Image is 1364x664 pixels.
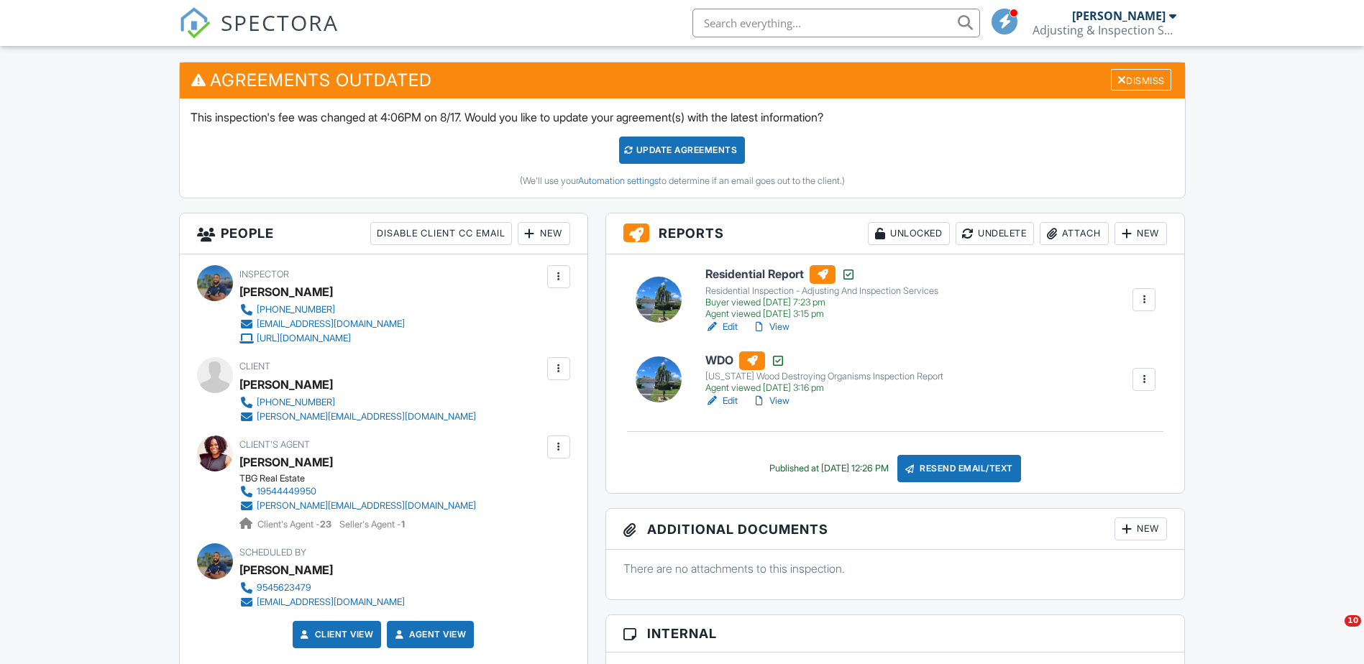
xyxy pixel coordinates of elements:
[239,439,310,450] span: Client's Agent
[1033,23,1176,37] div: Adjusting & Inspection Services Inc.
[191,175,1174,187] div: (We'll use your to determine if an email goes out to the client.)
[692,9,980,37] input: Search everything...
[1114,517,1167,540] div: New
[239,281,333,303] div: [PERSON_NAME]
[705,285,938,297] div: Residential Inspection - Adjusting And Inspection Services
[239,317,405,331] a: [EMAIL_ADDRESS][DOMAIN_NAME]
[752,394,789,408] a: View
[239,303,405,317] a: [PHONE_NUMBER]
[221,7,339,37] span: SPECTORA
[705,265,938,284] h6: Residential Report
[257,333,351,344] div: [URL][DOMAIN_NAME]
[705,351,943,370] h6: WDO
[339,519,405,530] span: Seller's Agent -
[239,410,476,424] a: [PERSON_NAME][EMAIL_ADDRESS][DOMAIN_NAME]
[752,320,789,334] a: View
[239,395,476,410] a: [PHONE_NUMBER]
[257,582,311,594] div: 9545623479
[705,265,938,320] a: Residential Report Residential Inspection - Adjusting And Inspection Services Buyer viewed [DATE]...
[370,222,512,245] div: Disable Client CC Email
[180,63,1185,98] h3: Agreements Outdated
[298,627,374,642] a: Client View
[705,351,943,395] a: WDO [US_STATE] Wood Destroying Organisms Inspection Report Agent viewed [DATE] 3:16 pm
[705,394,738,408] a: Edit
[239,559,333,581] div: [PERSON_NAME]
[239,361,270,372] span: Client
[1315,615,1350,650] iframe: Intercom live chat
[257,304,335,315] div: [PHONE_NUMBER]
[239,547,306,558] span: Scheduled By
[705,382,943,394] div: Agent viewed [DATE] 3:16 pm
[239,595,405,609] a: [EMAIL_ADDRESS][DOMAIN_NAME]
[179,19,339,50] a: SPECTORA
[606,509,1185,550] h3: Additional Documents
[257,486,316,497] div: 19544449950
[179,7,211,39] img: The Best Home Inspection Software - Spectora
[769,463,889,474] div: Published at [DATE] 12:26 PM
[606,213,1185,254] h3: Reports
[606,615,1185,653] h3: Internal
[239,473,488,484] div: TBG Real Estate
[619,137,745,164] div: Update Agreements
[239,499,476,513] a: [PERSON_NAME][EMAIL_ADDRESS][DOMAIN_NAME]
[1345,615,1361,627] span: 10
[239,581,405,595] a: 9545623479
[257,500,476,512] div: [PERSON_NAME][EMAIL_ADDRESS][DOMAIN_NAME]
[1040,222,1109,245] div: Attach
[1111,69,1171,91] div: Dismiss
[257,411,476,423] div: [PERSON_NAME][EMAIL_ADDRESS][DOMAIN_NAME]
[705,320,738,334] a: Edit
[1076,525,1364,625] iframe: Intercom notifications message
[180,98,1185,198] div: This inspection's fee was changed at 4:06PM on 8/17. Would you like to update your agreement(s) w...
[239,451,333,473] a: [PERSON_NAME]
[320,519,331,530] strong: 23
[518,222,570,245] div: New
[1114,222,1167,245] div: New
[868,222,950,245] div: Unlocked
[705,297,938,308] div: Buyer viewed [DATE] 7:23 pm
[705,371,943,382] div: [US_STATE] Wood Destroying Organisms Inspection Report
[897,455,1021,482] div: Resend Email/Text
[239,331,405,346] a: [URL][DOMAIN_NAME]
[578,175,659,186] a: Automation settings
[239,374,333,395] div: [PERSON_NAME]
[257,318,405,330] div: [EMAIL_ADDRESS][DOMAIN_NAME]
[956,222,1034,245] div: Undelete
[257,596,405,608] div: [EMAIL_ADDRESS][DOMAIN_NAME]
[1072,9,1166,23] div: [PERSON_NAME]
[257,397,335,408] div: [PHONE_NUMBER]
[401,519,405,530] strong: 1
[180,213,587,254] h3: People
[239,484,476,499] a: 19544449950
[623,561,1168,576] p: There are no attachments to this inspection.
[705,308,938,320] div: Agent viewed [DATE] 3:15 pm
[257,519,334,530] span: Client's Agent -
[392,627,466,642] a: Agent View
[239,269,289,280] span: Inspector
